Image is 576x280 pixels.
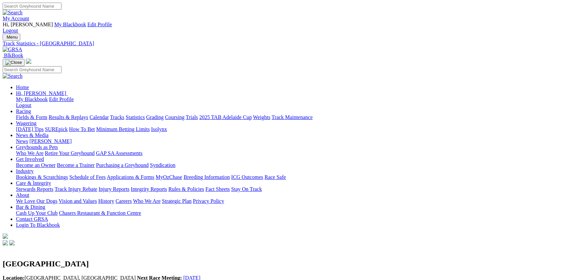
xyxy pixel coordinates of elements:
[4,53,23,58] span: BlkBook
[16,198,573,204] div: About
[16,96,48,102] a: My Blackbook
[59,210,141,216] a: Chasers Restaurant & Function Centre
[3,233,8,239] img: logo-grsa-white.png
[16,132,49,138] a: News & Media
[107,174,154,180] a: Applications & Forms
[9,240,15,245] img: twitter.svg
[3,22,53,27] span: Hi, [PERSON_NAME]
[16,96,573,108] div: Hi, [PERSON_NAME]
[110,114,124,120] a: Tracks
[16,156,44,162] a: Get Involved
[3,73,23,79] img: Search
[16,150,44,156] a: Who We Are
[168,186,204,192] a: Rules & Policies
[151,126,167,132] a: Isolynx
[16,186,53,192] a: Stewards Reports
[3,22,573,34] div: My Account
[126,114,145,120] a: Statistics
[186,114,198,120] a: Trials
[16,210,58,216] a: Cash Up Your Club
[3,47,22,53] img: GRSA
[57,162,95,168] a: Become a Trainer
[16,162,56,168] a: Become an Owner
[3,16,29,21] a: My Account
[16,120,37,126] a: Wagering
[165,114,185,120] a: Coursing
[16,90,66,96] span: Hi, [PERSON_NAME]
[272,114,313,120] a: Track Maintenance
[16,114,573,120] div: Racing
[3,59,25,66] button: Toggle navigation
[16,108,31,114] a: Racing
[69,126,95,132] a: How To Bet
[16,144,58,150] a: Greyhounds as Pets
[96,150,143,156] a: GAP SA Assessments
[3,66,62,73] input: Search
[16,180,51,186] a: Care & Integrity
[16,162,573,168] div: Get Involved
[49,96,74,102] a: Edit Profile
[69,174,105,180] a: Schedule of Fees
[3,41,573,47] a: Track Statistics - [GEOGRAPHIC_DATA]
[16,150,573,156] div: Greyhounds as Pets
[16,138,573,144] div: News & Media
[115,198,132,204] a: Careers
[98,198,114,204] a: History
[45,150,95,156] a: Retire Your Greyhound
[184,174,230,180] a: Breeding Information
[96,162,149,168] a: Purchasing a Greyhound
[231,186,262,192] a: Stay On Track
[16,174,573,180] div: Industry
[16,114,47,120] a: Fields & Form
[7,35,18,40] span: Menu
[253,114,270,120] a: Weights
[16,186,573,192] div: Care & Integrity
[59,198,97,204] a: Vision and Values
[3,53,23,58] a: BlkBook
[16,138,28,144] a: News
[54,22,86,27] a: My Blackbook
[16,126,44,132] a: [DATE] Tips
[45,126,68,132] a: SUREpick
[16,102,31,108] a: Logout
[16,198,57,204] a: We Love Our Dogs
[162,198,192,204] a: Strategic Plan
[156,174,182,180] a: MyOzChase
[96,126,150,132] a: Minimum Betting Limits
[131,186,167,192] a: Integrity Reports
[16,204,45,210] a: Bar & Dining
[55,186,97,192] a: Track Injury Rebate
[193,198,224,204] a: Privacy Policy
[146,114,164,120] a: Grading
[3,34,20,41] button: Toggle navigation
[16,222,60,228] a: Login To Blackbook
[26,59,31,64] img: logo-grsa-white.png
[150,162,175,168] a: Syndication
[16,174,68,180] a: Bookings & Scratchings
[16,210,573,216] div: Bar & Dining
[3,3,62,10] input: Search
[16,216,48,222] a: Contact GRSA
[16,126,573,132] div: Wagering
[264,174,286,180] a: Race Safe
[3,259,573,268] h2: [GEOGRAPHIC_DATA]
[87,22,112,27] a: Edit Profile
[16,168,34,174] a: Industry
[3,28,18,33] a: Logout
[231,174,263,180] a: ICG Outcomes
[206,186,230,192] a: Fact Sheets
[133,198,161,204] a: Who We Are
[16,90,68,96] a: Hi, [PERSON_NAME]
[3,240,8,245] img: facebook.svg
[3,10,23,16] img: Search
[16,84,29,90] a: Home
[199,114,252,120] a: 2025 TAB Adelaide Cup
[29,138,72,144] a: [PERSON_NAME]
[16,192,29,198] a: About
[98,186,129,192] a: Injury Reports
[5,60,22,65] img: Close
[49,114,88,120] a: Results & Replays
[89,114,109,120] a: Calendar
